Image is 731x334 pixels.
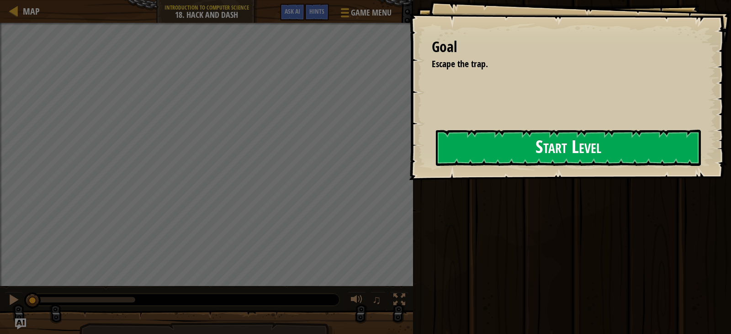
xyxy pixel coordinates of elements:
button: Adjust volume [348,292,366,310]
span: Hints [309,7,324,16]
span: Game Menu [351,7,392,19]
span: Ask AI [285,7,300,16]
div: Goal [432,37,699,58]
button: Ask AI [280,4,305,21]
button: ♫ [371,292,386,310]
span: Map [23,5,40,17]
span: Escape the trap. [432,58,488,70]
button: Ctrl + P: Pause [5,292,23,310]
button: Toggle fullscreen [390,292,408,310]
li: Escape the trap. [420,58,697,71]
a: Map [18,5,40,17]
button: Game Menu [334,4,397,25]
button: Ask AI [15,318,26,329]
span: ♫ [372,293,381,307]
button: Start Level [436,130,701,166]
